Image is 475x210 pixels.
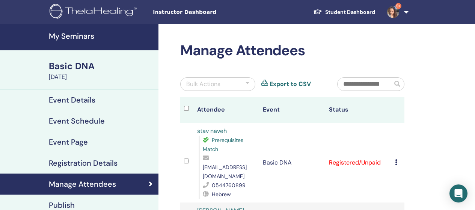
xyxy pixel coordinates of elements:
[259,97,325,123] th: Event
[50,4,139,21] img: logo.png
[49,73,154,82] div: [DATE]
[212,182,246,189] span: 0544760899
[44,60,158,82] a: Basic DNA[DATE]
[307,5,381,19] a: Student Dashboard
[259,123,325,202] td: Basic DNA
[197,127,227,135] a: stav naveh
[49,180,116,189] h4: Manage Attendees
[153,8,265,16] span: Instructor Dashboard
[313,9,322,15] img: graduation-cap-white.svg
[387,6,399,18] img: default.jpg
[203,137,243,153] span: Prerequisites Match
[395,3,401,9] span: 9+
[270,80,311,89] a: Export to CSV
[49,201,75,210] h4: Publish
[186,80,220,89] div: Bulk Actions
[325,97,391,123] th: Status
[49,159,118,168] h4: Registration Details
[49,32,154,41] h4: My Seminars
[49,60,154,73] div: Basic DNA
[193,97,259,123] th: Attendee
[49,137,88,147] h4: Event Page
[212,191,231,198] span: Hebrew
[203,164,247,180] span: [EMAIL_ADDRESS][DOMAIN_NAME]
[180,42,404,59] h2: Manage Attendees
[49,95,95,104] h4: Event Details
[49,116,105,125] h4: Event Schedule
[449,184,467,202] div: Open Intercom Messenger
